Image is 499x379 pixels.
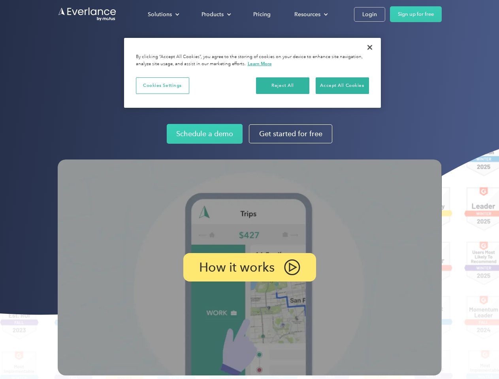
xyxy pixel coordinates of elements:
div: Login [362,9,377,19]
div: Pricing [253,9,271,19]
div: Solutions [140,8,186,21]
a: Login [354,7,385,22]
div: Products [194,8,237,21]
div: Solutions [148,9,172,19]
div: Resources [294,9,320,19]
div: Products [201,9,224,19]
div: Privacy [124,38,381,108]
a: Sign up for free [390,6,442,22]
div: By clicking “Accept All Cookies”, you agree to the storing of cookies on your device to enhance s... [136,54,369,68]
a: Schedule a demo [167,124,243,144]
button: Accept All Cookies [316,77,369,94]
div: Resources [286,8,334,21]
button: Close [361,39,378,56]
p: How it works [199,263,275,272]
input: Submit [58,47,98,64]
button: Reject All [256,77,309,94]
button: Cookies Settings [136,77,189,94]
a: Go to homepage [58,7,117,22]
div: Cookie banner [124,38,381,108]
a: More information about your privacy, opens in a new tab [248,61,272,66]
a: Pricing [245,8,279,21]
a: Get started for free [249,124,332,143]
